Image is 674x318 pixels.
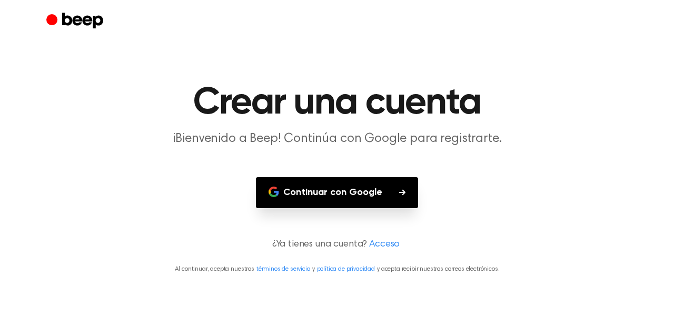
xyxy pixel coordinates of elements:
font: y acepta recibir nuestros correos electrónicos. [377,266,499,272]
button: Continuar con Google [256,177,418,208]
font: ¿Ya tienes una cuenta? [272,240,367,249]
font: Crear una cuenta [193,84,480,122]
a: Bip [46,11,106,32]
font: Al continuar, acepta nuestros [175,266,254,272]
font: ¡Bienvenido a Beep! Continúa con Google para registrarte. [173,132,502,145]
font: Acceso [369,240,400,249]
a: términos de servicio [256,266,310,272]
a: política de privacidad [317,266,375,272]
a: Acceso [369,238,400,252]
font: Continuar con Google [283,188,382,197]
font: y [312,266,315,272]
